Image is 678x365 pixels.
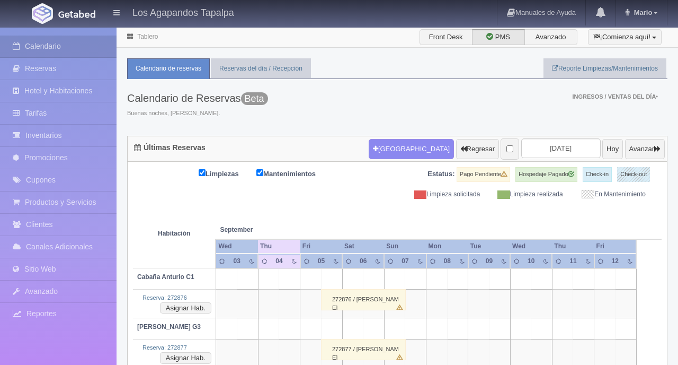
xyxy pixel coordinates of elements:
[132,5,234,19] h4: Los Agapandos Tapalpa
[127,92,268,104] h3: Calendario de Reservas
[142,344,187,351] a: Reserva: 272877
[457,167,510,182] label: Pago Pendiente
[441,257,453,266] div: 08
[483,257,495,266] div: 09
[583,167,612,182] label: Check-in
[572,93,658,100] span: Ingresos / Ventas del día
[199,169,206,176] input: Limpiezas
[273,257,285,266] div: 04
[58,10,95,18] img: Getabed
[134,144,206,152] h4: Últimas Reservas
[241,92,268,105] span: Beta
[384,239,426,254] th: Sun
[357,257,369,266] div: 06
[420,29,472,45] label: Front Desk
[231,257,243,266] div: 03
[137,273,194,281] b: Cabaña Anturio C1
[127,58,210,79] a: Calendario de reservas
[617,167,650,182] label: Check-out
[427,169,454,179] label: Estatus:
[137,33,158,40] a: Tablero
[524,29,577,45] label: Avanzado
[552,239,594,254] th: Thu
[625,139,665,159] button: Avanzar
[211,58,311,79] a: Reservas del día / Recepción
[216,239,258,254] th: Wed
[426,239,468,254] th: Mon
[321,339,406,360] div: 272877 / [PERSON_NAME]
[594,239,636,254] th: Fri
[510,239,552,254] th: Wed
[369,139,454,159] button: [GEOGRAPHIC_DATA]
[525,257,537,266] div: 10
[300,239,342,254] th: Fri
[399,257,411,266] div: 07
[160,352,211,364] button: Asignar Hab.
[488,190,570,199] div: Limpieza realizada
[571,190,654,199] div: En Mantenimiento
[567,257,579,266] div: 11
[142,294,187,301] a: Reserva: 272876
[158,230,190,237] strong: Habitación
[220,225,296,234] span: September
[160,302,211,314] button: Asignar Hab.
[32,3,53,24] img: Getabed
[472,29,525,45] label: PMS
[137,323,201,331] b: [PERSON_NAME] G3
[127,109,268,118] span: Buenas noches, [PERSON_NAME].
[456,139,499,159] button: Regresar
[405,190,488,199] div: Limpieza solicitada
[258,239,300,254] th: Thu
[256,167,332,179] label: Mantenimientos
[256,169,263,176] input: Mantenimientos
[543,58,666,79] a: Reporte Limpiezas/Mantenimientos
[588,29,662,45] button: ¡Comienza aquí!
[602,139,623,159] button: Hoy
[321,289,406,310] div: 272876 / [PERSON_NAME]
[609,257,621,266] div: 12
[631,8,653,16] span: Mario
[315,257,327,266] div: 05
[342,239,384,254] th: Sat
[515,167,577,182] label: Hospedaje Pagado
[468,239,510,254] th: Tue
[199,167,255,179] label: Limpiezas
